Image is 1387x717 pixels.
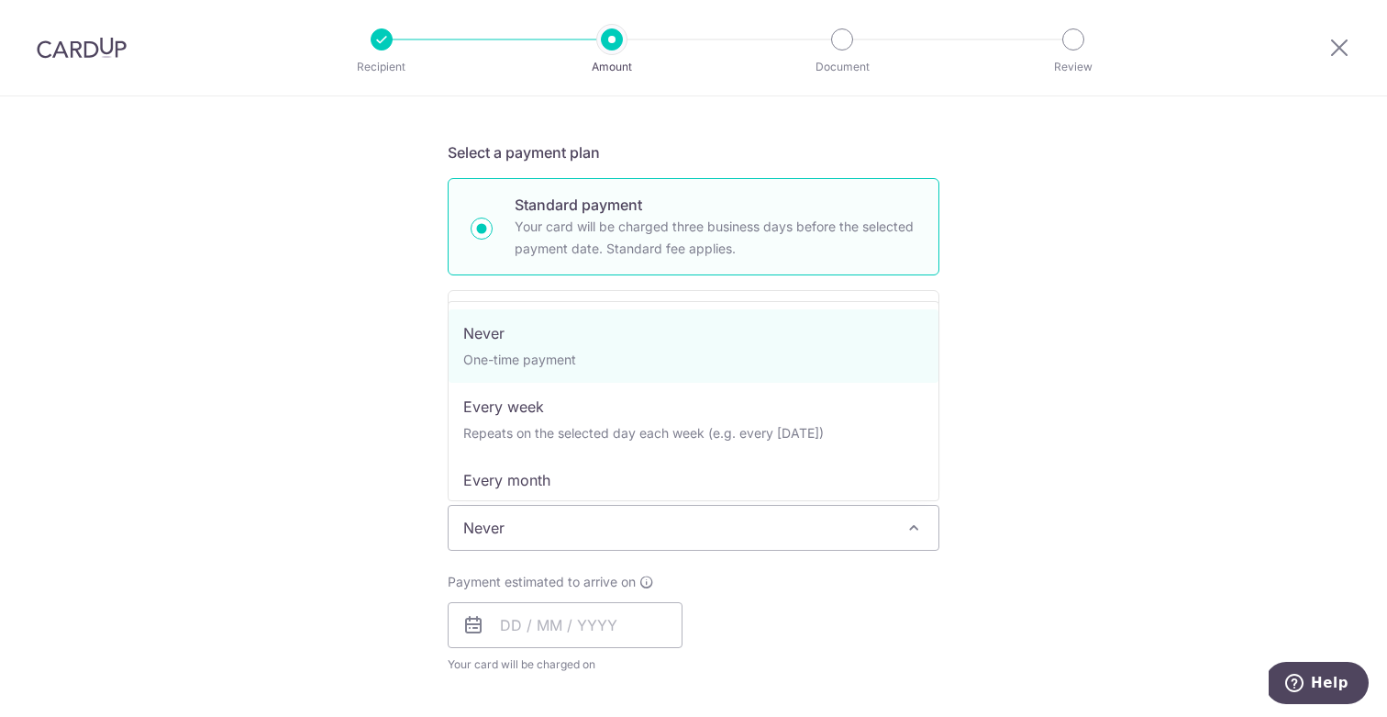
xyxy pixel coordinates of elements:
[448,602,682,648] input: DD / MM / YYYY
[314,58,449,76] p: Recipient
[1269,662,1369,708] iframe: Opens a widget where you can find more information
[448,573,636,591] span: Payment estimated to arrive on
[774,58,910,76] p: Document
[448,655,682,674] span: Your card will be charged on
[449,506,938,550] span: Never
[515,194,916,216] p: Standard payment
[463,469,924,491] p: Every month
[463,352,576,367] small: One-time payment
[463,396,924,418] p: Every week
[515,216,916,260] p: Your card will be charged three business days before the selected payment date. Standard fee appl...
[463,322,924,344] p: Never
[544,58,680,76] p: Amount
[448,141,939,163] h5: Select a payment plan
[448,505,939,551] span: Never
[37,37,127,59] img: CardUp
[463,425,824,441] small: Repeats on the selected day each week (e.g. every [DATE])
[1005,58,1141,76] p: Review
